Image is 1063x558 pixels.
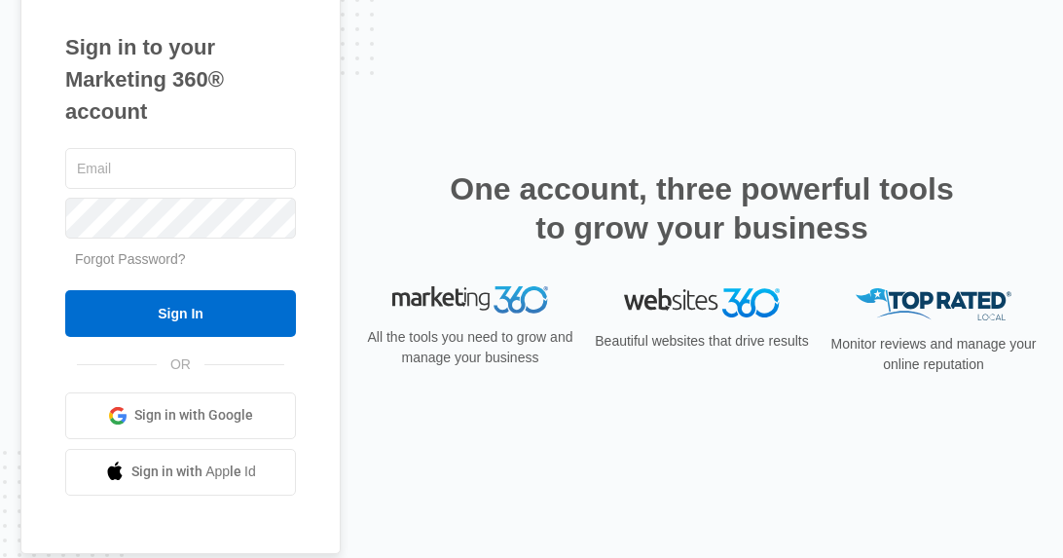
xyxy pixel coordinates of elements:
[392,288,548,316] img: Marketing 360
[624,288,780,316] img: Websites 360
[65,392,296,439] a: Sign in with Google
[65,290,296,337] input: Sign In
[593,331,811,352] p: Beautiful websites that drive results
[75,251,186,267] a: Forgot Password?
[856,288,1011,320] img: Top Rated Local
[65,449,296,496] a: Sign in with Apple Id
[65,148,296,189] input: Email
[444,169,960,247] h2: One account, three powerful tools to grow your business
[157,354,204,375] span: OR
[131,462,256,482] span: Sign in with Apple Id
[361,329,579,370] p: All the tools you need to grow and manage your business
[825,334,1043,375] p: Monitor reviews and manage your online reputation
[134,405,253,426] span: Sign in with Google
[65,31,296,128] h1: Sign in to your Marketing 360® account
